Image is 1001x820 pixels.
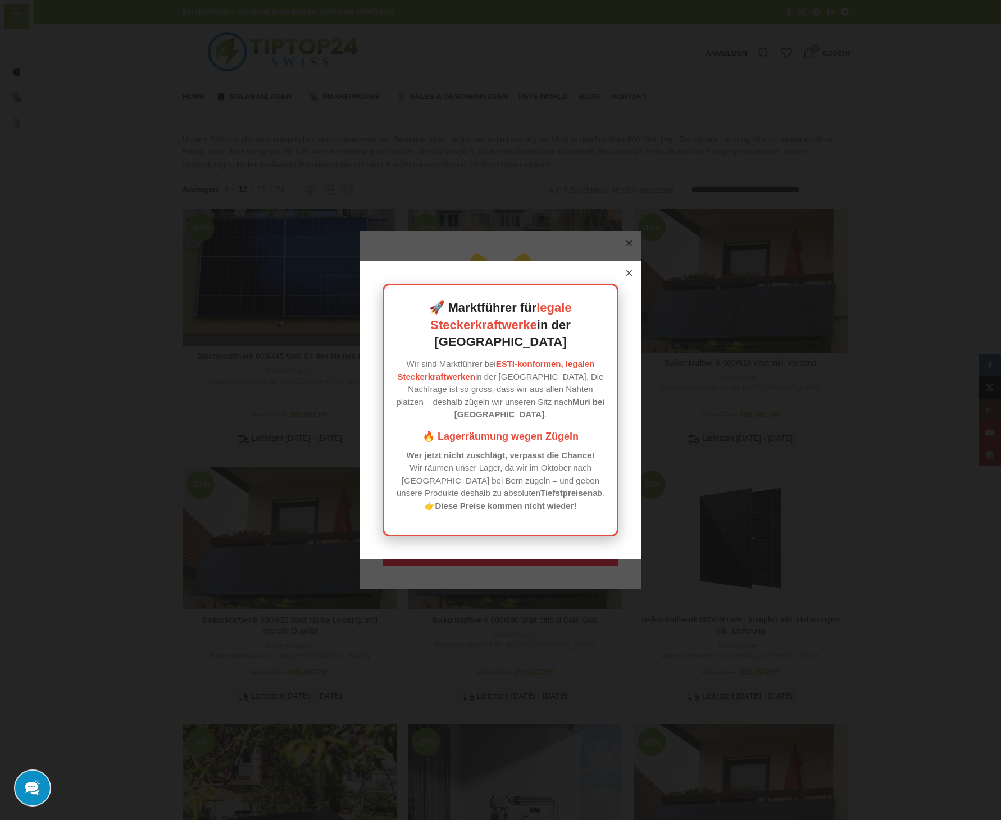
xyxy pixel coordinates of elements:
[397,359,594,381] a: ESTI-konformen, legalen Steckerkraftwerken
[540,488,593,498] strong: Tiefstpreisen
[395,358,606,421] p: Wir sind Marktführer bei in der [GEOGRAPHIC_DATA]. Die Nachfrage ist so gross, dass wir aus allen...
[395,449,606,513] p: Wir räumen unser Lager, da wir im Oktober nach [GEOGRAPHIC_DATA] bei Bern zügeln – und geben unse...
[395,299,606,351] h2: 🚀 Marktführer für in der [GEOGRAPHIC_DATA]
[407,450,595,460] strong: Wer jetzt nicht zuschlägt, verpasst die Chance!
[435,501,577,511] strong: Diese Preise kommen nicht wieder!
[430,300,571,332] a: legale Steckerkraftwerke
[395,430,606,444] h3: 🔥 Lagerräumung wegen Zügeln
